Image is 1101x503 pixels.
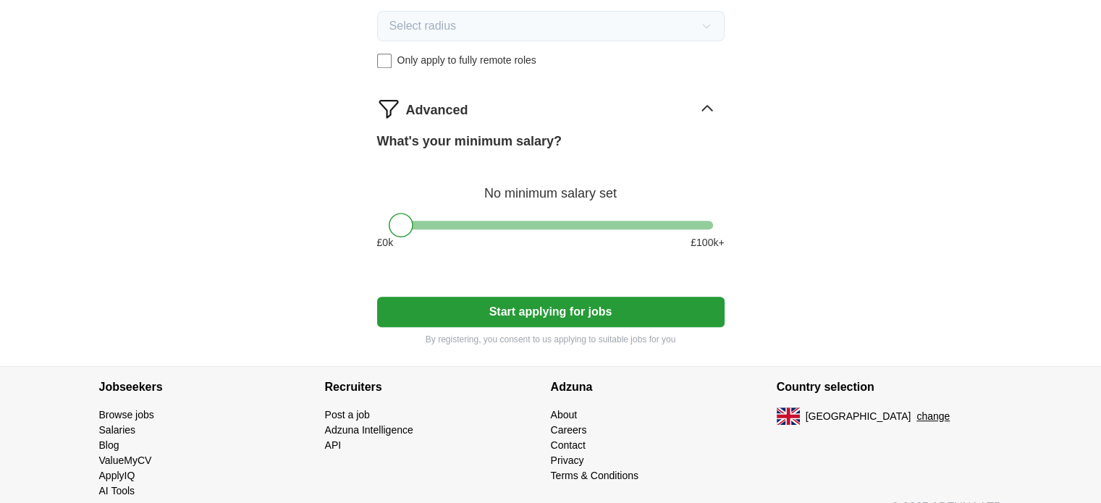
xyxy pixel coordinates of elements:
[397,53,536,68] span: Only apply to fully remote roles
[377,333,725,346] p: By registering, you consent to us applying to suitable jobs for you
[389,17,457,35] span: Select radius
[377,235,394,250] span: £ 0 k
[99,409,154,420] a: Browse jobs
[377,169,725,203] div: No minimum salary set
[325,424,413,436] a: Adzuna Intelligence
[777,407,800,425] img: UK flag
[99,455,152,466] a: ValueMyCV
[377,54,392,68] input: Only apply to fully remote roles
[377,297,725,327] button: Start applying for jobs
[806,409,911,424] span: [GEOGRAPHIC_DATA]
[99,485,135,496] a: AI Tools
[551,439,586,451] a: Contact
[325,439,342,451] a: API
[377,11,725,41] button: Select radius
[99,439,119,451] a: Blog
[377,132,562,151] label: What's your minimum salary?
[551,424,587,436] a: Careers
[406,101,468,120] span: Advanced
[99,470,135,481] a: ApplyIQ
[325,409,370,420] a: Post a job
[551,409,578,420] a: About
[377,97,400,120] img: filter
[551,470,638,481] a: Terms & Conditions
[99,424,136,436] a: Salaries
[777,367,1003,407] h4: Country selection
[916,409,950,424] button: change
[551,455,584,466] a: Privacy
[691,235,724,250] span: £ 100 k+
